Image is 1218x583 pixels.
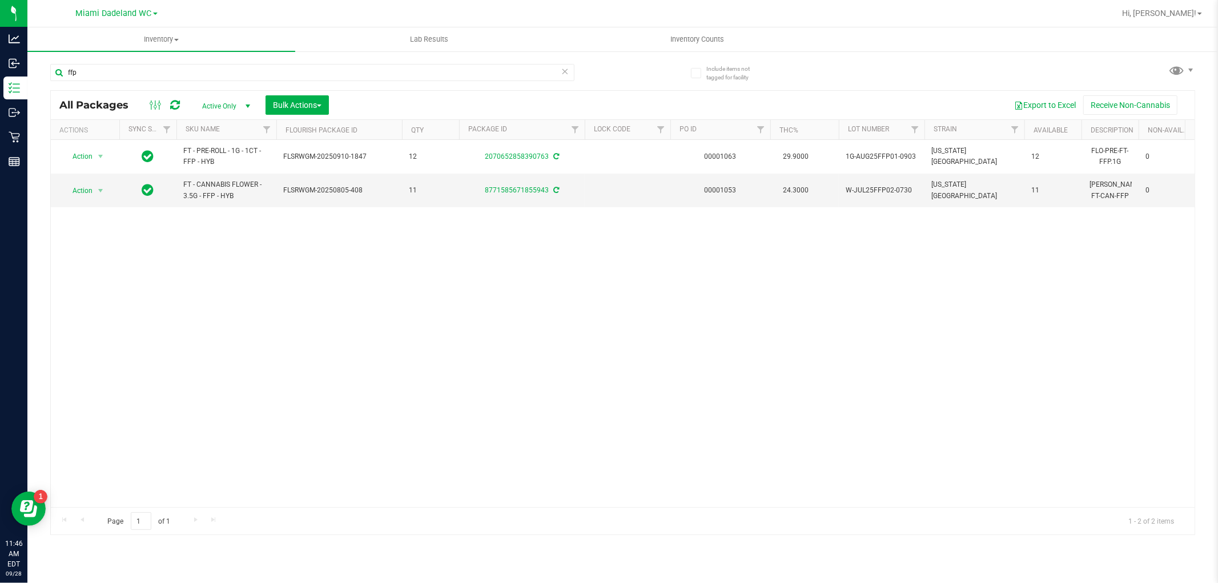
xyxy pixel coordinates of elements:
[9,156,20,167] inline-svg: Reports
[94,183,108,199] span: select
[705,152,737,160] a: 00001063
[5,569,22,578] p: 09/28
[848,125,889,133] a: Lot Number
[283,185,395,196] span: FLSRWGM-20250805-408
[1031,185,1075,196] span: 11
[266,95,329,115] button: Bulk Actions
[1007,95,1083,115] button: Export to Excel
[94,148,108,164] span: select
[158,120,176,139] a: Filter
[777,182,814,199] span: 24.3000
[59,126,115,134] div: Actions
[1006,120,1024,139] a: Filter
[411,126,424,134] a: Qty
[5,538,22,569] p: 11:46 AM EDT
[934,125,957,133] a: Strain
[286,126,357,134] a: Flourish Package ID
[566,120,585,139] a: Filter
[62,183,93,199] span: Action
[706,65,763,82] span: Include items not tagged for facility
[1119,512,1183,529] span: 1 - 2 of 2 items
[705,186,737,194] a: 00001053
[552,186,559,194] span: Sync from Compliance System
[76,9,152,18] span: Miami Dadeland WC
[1091,126,1133,134] a: Description
[131,512,151,530] input: 1
[395,34,464,45] span: Lab Results
[409,185,452,196] span: 11
[846,185,918,196] span: W-JUL25FFP02-0730
[563,27,831,51] a: Inventory Counts
[128,125,172,133] a: Sync Status
[931,179,1018,201] span: [US_STATE] [GEOGRAPHIC_DATA]
[186,125,220,133] a: SKU Name
[183,179,270,201] span: FT - CANNABIS FLOWER - 3.5G - FFP - HYB
[652,120,670,139] a: Filter
[9,58,20,69] inline-svg: Inbound
[751,120,770,139] a: Filter
[11,492,46,526] iframe: Resource center
[283,151,395,162] span: FLSRWGM-20250910-1847
[9,131,20,143] inline-svg: Retail
[98,512,180,530] span: Page of 1
[142,148,154,164] span: In Sync
[295,27,563,51] a: Lab Results
[846,151,918,162] span: 1G-AUG25FFP01-0903
[9,82,20,94] inline-svg: Inventory
[1145,185,1189,196] span: 0
[552,152,559,160] span: Sync from Compliance System
[1122,9,1196,18] span: Hi, [PERSON_NAME]!
[779,126,798,134] a: THC%
[1083,95,1177,115] button: Receive Non-Cannabis
[468,125,507,133] a: Package ID
[142,182,154,198] span: In Sync
[1034,126,1068,134] a: Available
[273,100,321,110] span: Bulk Actions
[680,125,697,133] a: PO ID
[183,146,270,167] span: FT - PRE-ROLL - 1G - 1CT - FFP - HYB
[485,186,549,194] a: 8771585671855943
[59,99,140,111] span: All Packages
[777,148,814,165] span: 29.9000
[1148,126,1199,134] a: Non-Available
[409,151,452,162] span: 12
[62,148,93,164] span: Action
[258,120,276,139] a: Filter
[1088,178,1132,202] div: [PERSON_NAME]-FT-CAN-FFP
[34,490,47,504] iframe: Resource center unread badge
[1145,151,1189,162] span: 0
[9,33,20,45] inline-svg: Analytics
[1031,151,1075,162] span: 12
[50,64,574,81] input: Search Package ID, Item Name, SKU, Lot or Part Number...
[594,125,630,133] a: Lock Code
[485,152,549,160] a: 2070652858390763
[27,34,295,45] span: Inventory
[27,27,295,51] a: Inventory
[906,120,924,139] a: Filter
[561,64,569,79] span: Clear
[931,146,1018,167] span: [US_STATE] [GEOGRAPHIC_DATA]
[655,34,739,45] span: Inventory Counts
[9,107,20,118] inline-svg: Outbound
[1088,144,1132,168] div: FLO-PRE-FT-FFP.1G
